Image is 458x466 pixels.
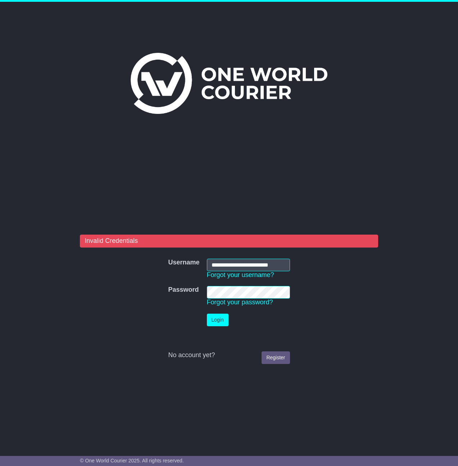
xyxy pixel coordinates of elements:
span: © One World Courier 2025. All rights reserved. [80,458,184,463]
a: Forgot your password? [207,299,273,306]
label: Password [168,286,199,294]
div: No account yet? [168,351,290,359]
button: Login [207,314,228,326]
a: Register [262,351,290,364]
img: One World [131,53,327,114]
a: Forgot your username? [207,271,274,278]
div: Invalid Credentials [80,235,378,248]
label: Username [168,259,199,267]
